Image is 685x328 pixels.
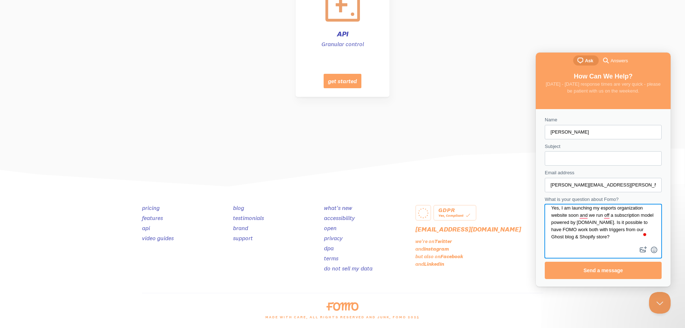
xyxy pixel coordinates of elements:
a: GDPR Yes, Compliant [433,205,476,221]
p: and [415,246,543,252]
a: LinkedIn [424,261,444,267]
div: made with care, all rights reserved and junk, Fomo 2025 [138,311,548,328]
iframe: To enrich screen reader interactions, please activate Accessibility in Grammarly extension settings [649,292,671,314]
a: dpa [324,244,334,252]
a: privacy [324,234,343,242]
a: Instagram [424,246,449,252]
a: [EMAIL_ADDRESS][DOMAIN_NAME] [415,225,521,233]
a: video guides [142,234,174,242]
button: get started [324,74,361,88]
a: pricing [142,204,160,211]
a: api [142,224,150,232]
div: Yes, Compliant [438,212,471,219]
a: open [324,224,337,232]
a: Facebook [440,253,463,260]
a: brand [233,224,248,232]
a: terms [324,255,338,262]
a: support [233,234,253,242]
a: do not sell my data [324,265,373,272]
iframe: To enrich screen reader interactions, please activate Accessibility in Grammarly extension settings [536,53,671,287]
h4: API [304,30,381,37]
p: and [415,261,543,267]
p: Granular control [304,40,381,48]
img: fomo-logo-orange-8ab935bcb42dfda78e33409a85f7af36b90c658097e6bb5368b87284a318b3da.svg [326,302,359,311]
a: features [142,214,163,221]
a: Twitter [434,238,452,244]
div: GDPR [438,208,471,212]
p: but also on [415,253,543,260]
a: blog [233,204,244,211]
p: we're on [415,238,543,244]
a: accessibility [324,214,355,221]
a: what's new [324,204,352,211]
a: testimonials [233,214,264,221]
